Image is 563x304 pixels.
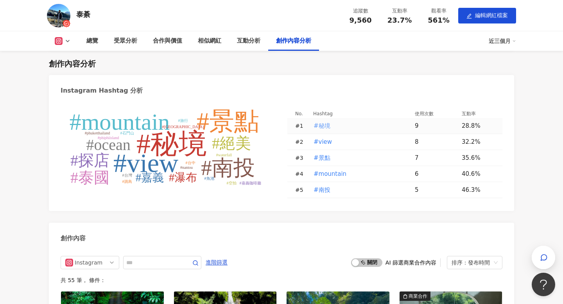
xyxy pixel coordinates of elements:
tspan: #南投 [201,156,255,180]
tspan: #ocean [86,136,130,154]
td: 46.3% [455,182,502,198]
td: 28.8% [455,118,502,134]
tspan: #絕美 [212,134,251,152]
span: edit [466,13,472,19]
div: 7 [415,154,455,162]
iframe: Help Scout Beacon - Open [532,273,555,296]
div: 受眾分析 [114,36,137,46]
div: # 5 [295,186,307,194]
tspan: #石門山 [120,131,134,135]
div: 排序：發布時間 [452,256,491,269]
td: #景點 [307,150,409,166]
div: 創作內容 [61,234,86,243]
div: AI 篩選商業合作內容 [385,259,436,266]
span: 9,560 [350,16,372,24]
th: 互動率 [455,109,502,118]
tspan: #nantou [180,165,193,170]
span: 23.7% [387,16,412,24]
div: 46.3% [462,186,495,194]
span: #view [314,138,332,146]
td: 35.6% [455,150,502,166]
button: #view [313,134,332,150]
tspan: #景點 [197,107,259,135]
div: 觀看率 [424,7,454,15]
div: Instagram [75,256,100,269]
td: #mountain [307,166,409,182]
td: #view [307,134,409,150]
div: 共 55 筆 ， 條件： [61,277,502,283]
div: # 3 [295,154,307,162]
div: 35.6% [462,154,495,162]
div: 互動分析 [237,36,260,46]
tspan: #秘境 [136,128,207,159]
span: 編輯網紅檔案 [475,12,508,18]
span: 進階篩選 [206,256,228,269]
div: 商業合作 [409,292,427,300]
div: 追蹤數 [346,7,375,15]
th: No. [287,109,307,118]
tspan: #waterfall [216,153,232,157]
button: #景點 [313,150,331,166]
tspan: #view [113,148,178,178]
div: 8 [415,138,455,146]
span: 561% [428,16,450,24]
td: 32.2% [455,134,502,150]
tspan: #phuketthailand [85,131,110,135]
tspan: #嘉義 [136,171,164,184]
div: 創作內容分析 [276,36,311,46]
tspan: #探店 [70,152,109,169]
button: #mountain [313,166,347,182]
div: # 2 [295,138,307,146]
td: 40.6% [455,166,502,182]
div: 互動率 [385,7,414,15]
div: 相似網紅 [198,36,221,46]
div: # 4 [295,170,307,178]
tspan: #泰國 [70,169,109,186]
div: 5 [415,186,455,194]
tspan: #台灣 [122,173,132,177]
tspan: #[GEOGRAPHIC_DATA] [162,125,204,129]
td: #秘境 [307,118,409,134]
tspan: #嘉義咖啡廳 [240,181,261,185]
td: #南投 [307,182,409,198]
button: edit編輯網紅檔案 [458,8,516,23]
button: #南投 [313,182,331,198]
tspan: #瀑布 [169,171,197,184]
div: 28.8% [462,122,495,130]
tspan: #台中 [186,161,195,165]
div: 總覽 [86,36,98,46]
th: 使用次數 [409,109,455,118]
span: #秘境 [314,122,330,130]
div: 合作與價值 [153,36,182,46]
div: Instagram Hashtag 分析 [61,86,143,95]
div: # 1 [295,122,307,130]
tspan: #空拍 [227,181,237,185]
th: Hashtag [307,109,409,118]
img: KOL Avatar [47,4,70,27]
tspan: #mountain [70,109,170,135]
div: 6 [415,170,455,178]
span: #mountain [314,170,346,178]
div: 40.6% [462,170,495,178]
span: #南投 [314,186,330,194]
div: 32.2% [462,138,495,146]
div: 近三個月 [489,35,516,47]
span: #景點 [314,154,330,162]
div: 創作內容分析 [49,58,96,69]
tspan: #phiphiisland [98,136,119,140]
div: 泰綦 [76,9,90,19]
button: #秘境 [313,118,331,134]
tspan: #跳島 [122,179,132,184]
tspan: #旅行 [178,118,188,123]
tspan: #魚池 [204,176,214,181]
div: 9 [415,122,455,130]
button: 進階篩選 [205,256,228,268]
